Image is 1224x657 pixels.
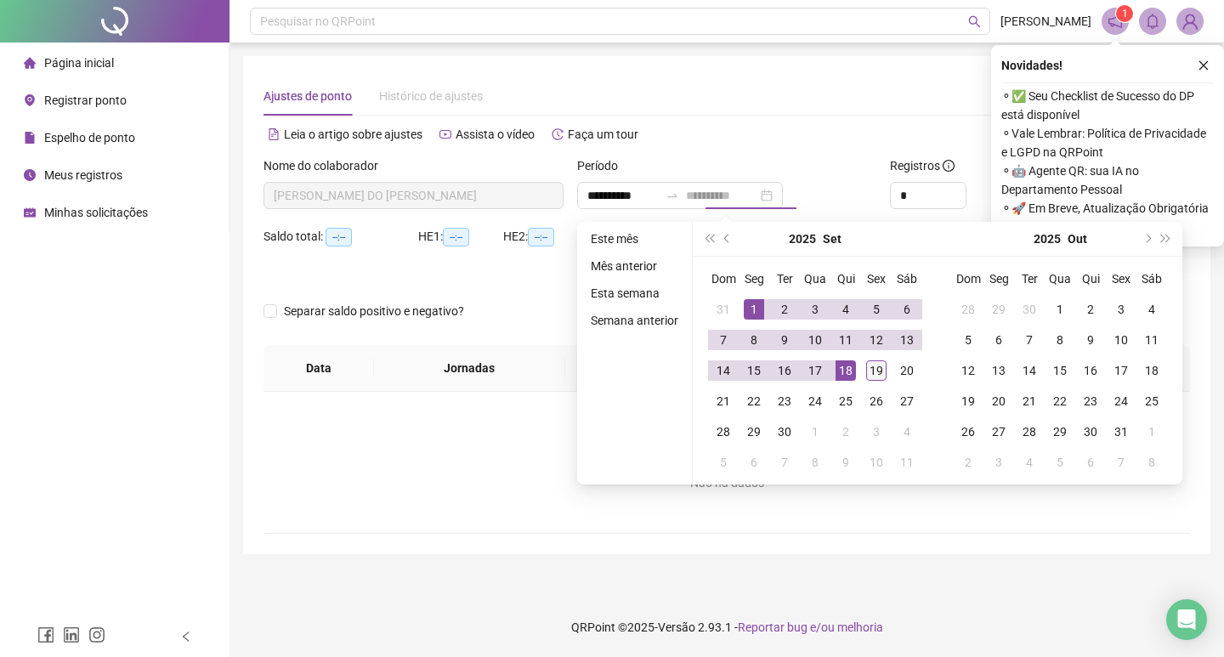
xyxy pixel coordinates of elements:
label: Período [577,156,629,175]
th: Entrada 1 [565,345,684,392]
td: 2025-10-23 [1075,386,1106,416]
footer: QRPoint © 2025 - 2.93.1 - [229,598,1224,657]
span: notification [1108,14,1123,29]
span: bell [1145,14,1160,29]
div: 11 [1142,330,1162,350]
td: 2025-11-06 [1075,447,1106,478]
td: 2025-11-01 [1136,416,1167,447]
td: 2025-10-03 [1106,294,1136,325]
td: 2025-10-26 [953,416,983,447]
td: 2025-10-19 [953,386,983,416]
button: prev-year [718,222,737,256]
div: 27 [989,422,1009,442]
th: Sex [861,263,892,294]
div: 8 [744,330,764,350]
span: Ajustes de ponto [263,89,352,103]
span: close [1198,59,1210,71]
span: ⚬ ✅ Seu Checklist de Sucesso do DP está disponível [1001,87,1214,124]
div: 25 [836,391,856,411]
button: next-year [1137,222,1156,256]
span: info-circle [943,160,955,172]
div: 28 [958,299,978,320]
td: 2025-08-31 [708,294,739,325]
td: 2025-10-02 [1075,294,1106,325]
div: 26 [866,391,887,411]
div: 30 [1019,299,1040,320]
div: 17 [805,360,825,381]
td: 2025-10-10 [1106,325,1136,355]
span: file-text [268,128,280,140]
div: 7 [713,330,734,350]
th: Data [263,345,374,392]
div: 26 [958,422,978,442]
button: month panel [1068,222,1087,256]
div: 20 [989,391,1009,411]
div: 10 [866,452,887,473]
li: Este mês [584,229,685,249]
td: 2025-09-29 [739,416,769,447]
div: 15 [1050,360,1070,381]
div: 4 [1142,299,1162,320]
span: --:-- [326,228,352,246]
td: 2025-11-05 [1045,447,1075,478]
span: schedule [24,207,36,218]
div: 27 [897,391,917,411]
td: 2025-09-21 [708,386,739,416]
span: --:-- [443,228,469,246]
span: facebook [37,626,54,643]
td: 2025-11-07 [1106,447,1136,478]
span: Página inicial [44,56,114,70]
td: 2025-09-11 [830,325,861,355]
div: 6 [989,330,1009,350]
th: Dom [708,263,739,294]
td: 2025-10-07 [769,447,800,478]
button: year panel [789,222,816,256]
td: 2025-09-01 [739,294,769,325]
td: 2025-09-05 [861,294,892,325]
td: 2025-09-07 [708,325,739,355]
span: [PERSON_NAME] [1000,12,1091,31]
div: 30 [774,422,795,442]
span: Minhas solicitações [44,206,148,219]
div: 1 [1050,299,1070,320]
div: 23 [774,391,795,411]
td: 2025-09-28 [708,416,739,447]
td: 2025-10-09 [1075,325,1106,355]
div: 17 [1111,360,1131,381]
td: 2025-09-23 [769,386,800,416]
div: 31 [1111,422,1131,442]
div: 7 [774,452,795,473]
div: 1 [744,299,764,320]
div: 12 [958,360,978,381]
div: 2 [836,422,856,442]
span: 1 [1122,8,1128,20]
div: 12 [866,330,887,350]
div: 29 [1050,422,1070,442]
td: 2025-10-05 [708,447,739,478]
td: 2025-09-16 [769,355,800,386]
div: 30 [1080,422,1101,442]
td: 2025-10-31 [1106,416,1136,447]
div: 1 [1142,422,1162,442]
td: 2025-09-24 [800,386,830,416]
th: Seg [983,263,1014,294]
span: Leia o artigo sobre ajustes [284,127,422,141]
span: swap-right [666,189,679,202]
td: 2025-09-20 [892,355,922,386]
td: 2025-10-02 [830,416,861,447]
td: 2025-10-01 [800,416,830,447]
span: ⚬ 🤖 Agente QR: sua IA no Departamento Pessoal [1001,161,1214,199]
td: 2025-10-06 [983,325,1014,355]
th: Jornadas [374,345,565,392]
div: HE 1: [418,227,503,246]
td: 2025-10-09 [830,447,861,478]
div: 14 [713,360,734,381]
div: 5 [713,452,734,473]
td: 2025-10-04 [892,416,922,447]
td: 2025-11-02 [953,447,983,478]
td: 2025-10-17 [1106,355,1136,386]
td: 2025-10-30 [1075,416,1106,447]
span: home [24,57,36,69]
td: 2025-10-27 [983,416,1014,447]
div: 5 [1050,452,1070,473]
